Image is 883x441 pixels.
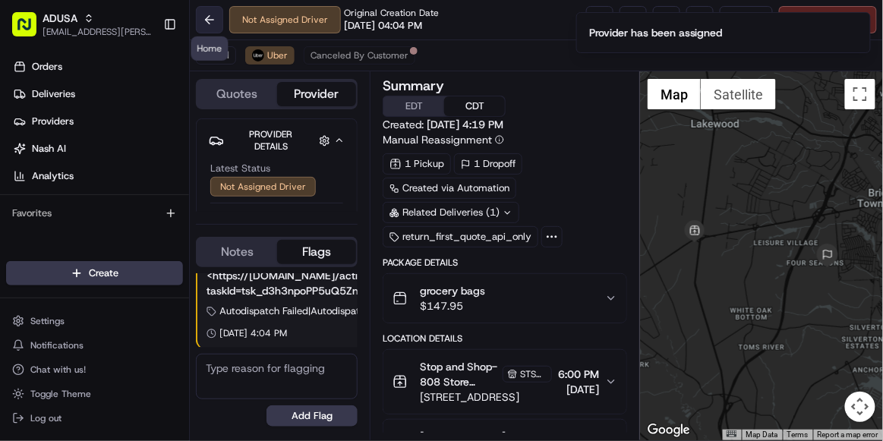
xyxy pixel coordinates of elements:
[128,221,140,233] div: 💻
[727,430,737,437] button: Keyboard shortcuts
[6,109,189,134] a: Providers
[89,266,118,280] span: Create
[197,240,277,264] button: Notes
[344,7,439,19] span: Original Creation Date
[30,339,84,351] span: Notifications
[383,153,451,175] div: 1 Pickup
[383,274,626,323] button: grocery bags$147.95
[454,153,522,175] div: 1 Dropoff
[6,137,189,161] a: Nash AI
[32,115,74,128] span: Providers
[383,132,504,147] button: Manual Reassignment
[845,392,875,422] button: Map camera controls
[6,201,183,225] div: Favorites
[32,87,75,101] span: Deliveries
[648,79,701,109] button: Show street map
[151,257,184,268] span: Pylon
[15,60,276,84] p: Welcome 👋
[267,49,288,61] span: Uber
[9,213,122,241] a: 📗Knowledge Base
[197,82,277,106] button: Quotes
[420,298,485,313] span: $147.95
[32,60,62,74] span: Orders
[420,359,500,389] span: Stop and Shop-808 Store Facilitator
[787,430,809,439] a: Terms (opens in new tab)
[15,144,43,172] img: 1736555255976-a54dd68f-1ca7-489b-9aae-adbdc363a1c4
[383,117,503,132] span: Created:
[15,221,27,233] div: 📗
[32,142,66,156] span: Nash AI
[344,19,422,33] span: [DATE] 04:04 PM
[30,219,116,235] span: Knowledge Base
[6,383,183,405] button: Toggle Theme
[6,55,189,79] a: Orders
[6,408,183,429] button: Log out
[420,389,552,405] span: [STREET_ADDRESS]
[219,304,399,318] span: Autodispatch Failed | Autodispatch Failed
[39,97,251,113] input: Clear
[420,283,485,298] span: grocery bags
[6,335,183,356] button: Notifications
[6,6,157,43] button: ADUSA[EMAIL_ADDRESS][PERSON_NAME][DOMAIN_NAME]
[383,96,444,116] button: EDT
[252,49,264,61] img: profile_uber_ahold_partner.png
[30,388,91,400] span: Toggle Theme
[15,14,46,45] img: Nash
[644,421,694,440] img: Google
[427,118,503,131] span: [DATE] 4:19 PM
[30,315,65,327] span: Settings
[383,257,627,269] div: Package Details
[589,25,723,40] div: Provider has been assigned
[107,256,184,268] a: Powered byPylon
[43,26,151,38] button: [EMAIL_ADDRESS][PERSON_NAME][DOMAIN_NAME]
[818,430,878,439] a: Report a map error
[383,202,519,223] div: Related Deliveries (1)
[209,125,345,156] button: Provider Details
[210,209,248,223] span: Provider
[52,159,192,172] div: We're available if you need us!
[644,421,694,440] a: Open this area in Google Maps (opens a new window)
[444,96,505,116] button: CDT
[383,79,444,93] h3: Summary
[558,367,599,382] span: 6:00 PM
[277,240,357,264] button: Flags
[383,226,538,247] div: return_first_quote_api_only
[6,82,189,106] a: Deliveries
[30,364,86,376] span: Chat with us!
[6,164,189,188] a: Analytics
[383,332,627,345] div: Location Details
[122,213,250,241] a: 💻API Documentation
[746,430,778,440] button: Map Data
[30,412,61,424] span: Log out
[311,49,408,61] span: Canceled By Customer
[258,149,276,167] button: Start new chat
[32,169,74,183] span: Analytics
[249,128,292,153] span: Provider Details
[304,46,415,65] button: Canceled By Customer
[845,79,875,109] button: Toggle fullscreen view
[266,405,358,427] button: Add Flag
[43,11,77,26] button: ADUSA
[6,359,183,380] button: Chat with us!
[6,310,183,332] button: Settings
[52,144,249,159] div: Start new chat
[383,178,516,199] a: Created via Automation
[191,36,229,61] div: Home
[210,162,270,175] span: Latest Status
[520,368,547,380] span: STSH-808
[701,79,776,109] button: Show satellite imagery
[277,82,357,106] button: Provider
[383,132,492,147] span: Manual Reassignment
[6,261,183,285] button: Create
[219,327,287,339] span: [DATE] 4:04 PM
[558,382,599,397] span: [DATE]
[383,350,626,414] button: Stop and Shop-808 Store FacilitatorSTSH-808[STREET_ADDRESS]6:00 PM[DATE]
[245,46,295,65] button: Uber
[143,219,244,235] span: API Documentation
